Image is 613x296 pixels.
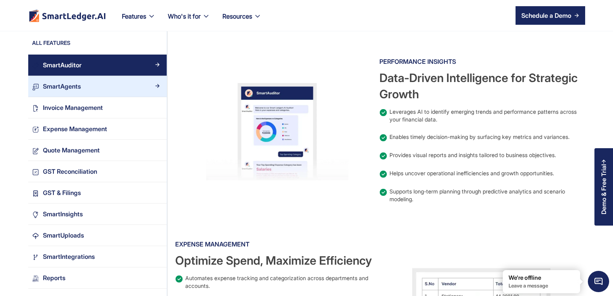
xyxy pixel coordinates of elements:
a: SmartAuditorArrow Right Blue [28,55,167,76]
div: Expense Management [175,238,379,250]
div: Features [122,11,146,22]
img: Arrow Right Blue [155,190,160,195]
div: Helps uncover operational inefficiencies and growth opportunities. [389,169,554,177]
div: Optimize Spend, Maximize Efficiency [175,252,379,269]
div: Demo & Free Trial [600,164,607,214]
img: footer logo [28,9,106,22]
a: GST & FilingsArrow Right Blue [28,182,167,204]
div: ALL FEATURES [28,39,167,51]
div: Reports [43,273,65,283]
div: Resources [222,11,252,22]
a: home [28,9,106,22]
div: Supports long-term planning through predictive analytics and scenario modeling. [389,188,584,203]
img: Arrow Right Blue [155,126,160,131]
div: SmartInsights [43,209,83,219]
a: SmartIntegrationsArrow Right Blue [28,246,167,267]
img: Arrow Right Blue [155,254,160,258]
img: Arrow Right Blue [155,62,160,67]
img: Arrow Right Blue [155,105,160,110]
img: Arrow Right Blue [155,147,160,152]
div: SmartUploads [43,230,84,241]
img: Arrow Right Blue [155,233,160,237]
div: Schedule a Demo [521,11,571,20]
a: GST ReconciliationArrow Right Blue [28,161,167,182]
div: Who's it for [162,11,216,31]
div: Features [116,11,162,31]
a: ReportsArrow Right Blue [28,267,167,289]
p: Leave a message [509,282,574,289]
img: Arrow Right Blue [155,275,160,280]
div: Data-Driven Intelligence for Strategic Growth [379,70,584,102]
div: Invoice Management [43,103,103,113]
div: SmartIntegrations [43,252,95,262]
img: arrow right icon [574,13,579,18]
img: Arrow Right Blue [155,84,160,88]
a: Quote ManagementArrow Right Blue [28,140,167,161]
a: Invoice ManagementArrow Right Blue [28,97,167,118]
div: Expense Management [43,124,107,134]
a: Expense ManagementArrow Right Blue [28,118,167,140]
a: SmartAgentsArrow Right Blue [28,76,167,97]
div: Quote Management [43,145,100,156]
a: Schedule a Demo [516,6,585,25]
div: SmartAuditor [43,60,82,70]
div: Leverages AI to identify emerging trends and performance patterns across your financial data. [389,108,584,123]
a: SmartInsightsArrow Right Blue [28,204,167,225]
div: We're offline [509,274,574,282]
div: Resources [216,11,268,31]
img: Arrow Right Blue [155,169,160,173]
span: Chat Widget [588,271,609,292]
div: Who's it for [168,11,201,22]
div: Automates expense tracking and categorization across departments and accounts. [185,274,379,290]
div: Performance Insights [379,55,584,68]
div: GST Reconciliation [43,166,97,177]
div: GST & Filings [43,188,81,198]
a: SmartUploadsArrow Right Blue [28,225,167,246]
div: Provides visual reports and insights tailored to business objectives. [389,151,556,159]
img: Arrow Right Blue [155,211,160,216]
div: SmartAgents [43,81,81,92]
div: Enables timely decision-making by surfacing key metrics and variances. [389,133,570,141]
